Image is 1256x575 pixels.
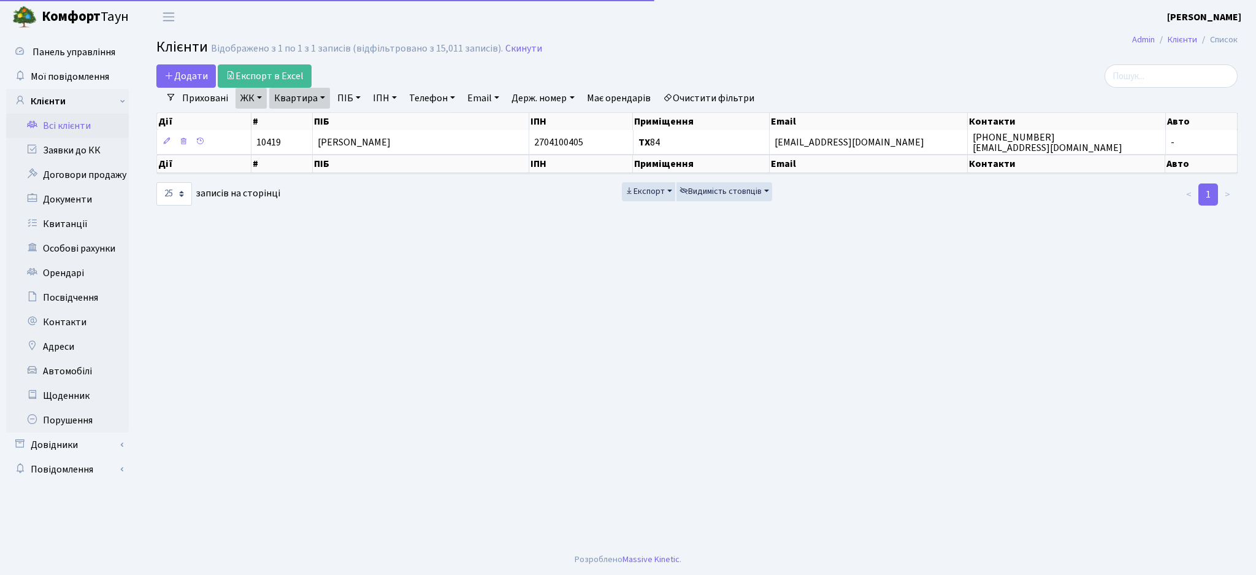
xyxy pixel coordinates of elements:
a: Всі клієнти [6,114,129,138]
div: Відображено з 1 по 1 з 1 записів (відфільтровано з 15,011 записів). [211,43,503,55]
span: 10419 [256,136,281,149]
a: Телефон [404,88,460,109]
img: logo.png [12,5,37,29]
a: Admin [1132,33,1155,46]
a: Email [462,88,504,109]
th: Дії [157,113,251,130]
th: Контакти [968,155,1166,173]
a: Квитанції [6,212,129,236]
a: 1 [1198,183,1218,206]
span: Панель управління [33,45,115,59]
a: Додати [156,64,216,88]
span: [EMAIL_ADDRESS][DOMAIN_NAME] [775,136,924,149]
a: Квартира [269,88,330,109]
th: Дії [157,155,251,173]
th: Приміщення [633,155,769,173]
th: ПІБ [313,155,529,173]
th: Приміщення [633,113,769,130]
a: Договори продажу [6,163,129,187]
a: Держ. номер [507,88,579,109]
a: Скинути [505,43,542,55]
a: Орендарі [6,261,129,285]
label: записів на сторінці [156,182,280,206]
a: Щоденник [6,384,129,408]
th: ІПН [529,113,634,130]
a: Заявки до КК [6,138,129,163]
th: Контакти [968,113,1166,130]
a: ЖК [235,88,267,109]
a: Документи [6,187,129,212]
span: Клієнти [156,36,208,58]
b: [PERSON_NAME] [1167,10,1241,24]
span: Видимість стовпців [680,185,762,198]
span: [PERSON_NAME] [318,136,391,149]
input: Пошук... [1105,64,1238,88]
a: Адреси [6,334,129,359]
span: - [1171,136,1174,149]
a: ПІБ [332,88,366,109]
button: Переключити навігацію [153,7,184,27]
a: Довідники [6,433,129,457]
a: Посвідчення [6,285,129,310]
a: Автомобілі [6,359,129,384]
a: Панель управління [6,40,129,64]
b: Комфорт [42,7,101,26]
th: ІПН [529,155,634,173]
span: 2704100405 [534,136,583,149]
span: 84 [638,136,660,149]
a: Контакти [6,310,129,334]
span: [PHONE_NUMBER] [EMAIL_ADDRESS][DOMAIN_NAME] [973,131,1122,155]
b: ТХ [638,136,650,149]
button: Експорт [622,182,675,201]
a: Приховані [177,88,233,109]
span: Мої повідомлення [31,70,109,83]
th: Авто [1165,155,1238,173]
th: Авто [1166,113,1238,130]
select: записів на сторінці [156,182,192,206]
th: # [251,113,313,130]
a: Має орендарів [582,88,656,109]
th: Email [770,155,968,173]
a: [PERSON_NAME] [1167,10,1241,25]
a: Мої повідомлення [6,64,129,89]
a: Повідомлення [6,457,129,482]
a: Клієнти [6,89,129,114]
div: Розроблено . [575,553,681,566]
span: Експорт [625,185,665,198]
span: Таун [42,7,129,28]
span: Додати [164,69,208,83]
nav: breadcrumb [1114,27,1256,53]
a: Massive Kinetic [622,553,680,566]
a: Особові рахунки [6,236,129,261]
a: ІПН [368,88,402,109]
a: Порушення [6,408,129,433]
th: Email [770,113,968,130]
a: Клієнти [1168,33,1197,46]
li: Список [1197,33,1238,47]
button: Видимість стовпців [676,182,772,201]
th: # [251,155,313,173]
th: ПІБ [313,113,529,130]
a: Експорт в Excel [218,64,312,88]
a: Очистити фільтри [658,88,759,109]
